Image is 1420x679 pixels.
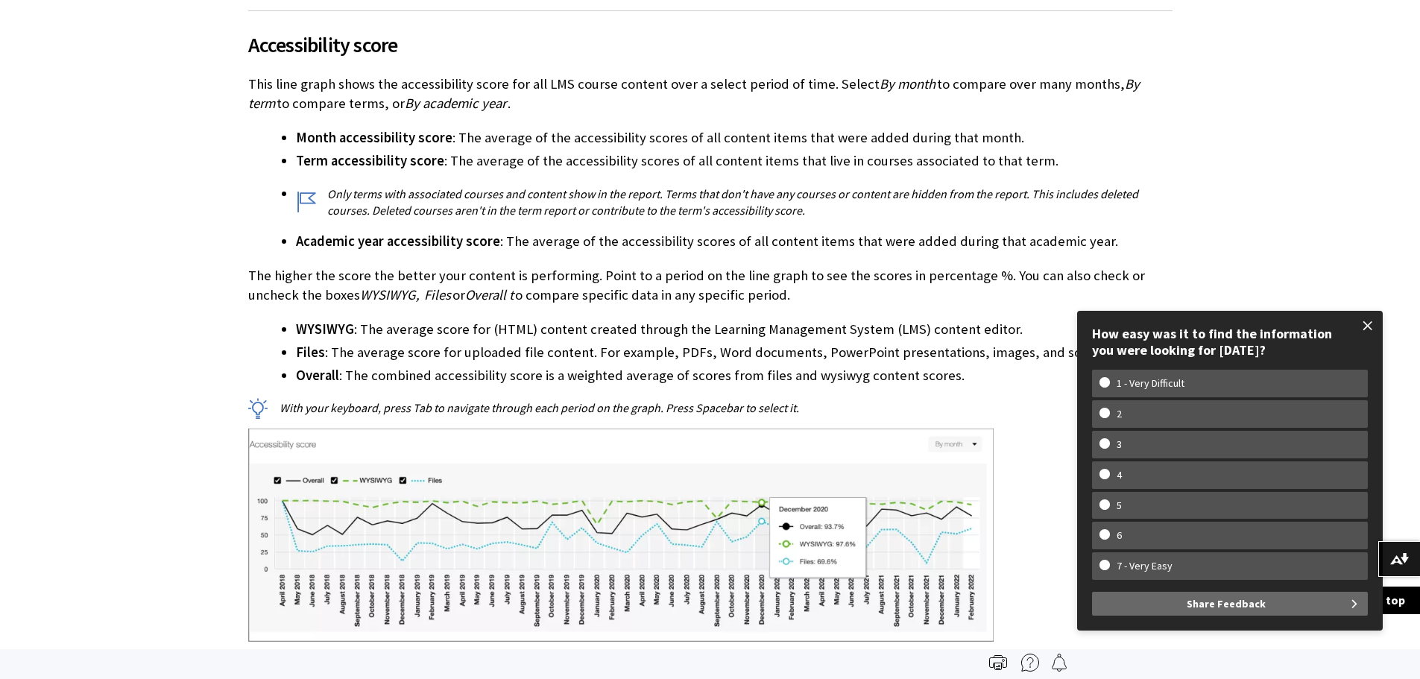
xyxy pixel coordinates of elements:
w-span: 6 [1099,529,1139,542]
p: With your keyboard, press Tab to navigate through each period on the graph. Press Spacebar to sel... [248,399,1173,416]
span: By academic year [405,95,506,112]
w-span: 7 - Very Easy [1099,560,1190,572]
w-span: 3 [1099,438,1139,451]
li: : The average score for uploaded file content. For example, PDFs, Word documents, PowerPoint pres... [296,342,1173,363]
span: WYSIWYG [296,320,354,338]
span: WYSIWYG, [360,286,420,303]
li: : The average of the accessibility scores of all content items that live in courses associated to... [296,151,1173,171]
img: Print [989,654,1007,672]
span: Accessibility score [248,29,1173,60]
button: Share Feedback [1092,592,1368,616]
span: Term accessibility score [296,152,444,169]
span: By month [880,75,935,92]
p: This line graph shows the accessibility score for all LMS course content over a select period of ... [248,75,1173,113]
w-span: 4 [1099,469,1139,481]
w-span: 1 - Very Difficult [1099,377,1202,390]
li: : The average of the accessibility scores of all content items that were added during that month. [296,127,1173,148]
span: Files [424,286,451,303]
span: Overall t [465,286,514,303]
p: Only terms with associated courses and content show in the report. Terms that don't have any cour... [296,186,1173,219]
div: How easy was it to find the information you were looking for [DATE]? [1092,326,1368,358]
span: Month accessibility score [296,129,452,146]
span: Files [296,344,325,361]
li: : The average score for (HTML) content created through the Learning Management System (LMS) conte... [296,319,1173,340]
li: : The average of the accessibility scores of all content items that were added during that academ... [296,231,1173,252]
w-span: 2 [1099,408,1139,420]
p: The higher the score the better your content is performing. Point to a period on the line graph t... [248,266,1173,305]
span: By term [248,75,1140,112]
span: Academic year accessibility score [296,233,500,250]
img: Follow this page [1050,654,1068,672]
li: : The combined accessibility score is a weighted average of scores from files and wysiwyg content... [296,365,1173,386]
img: More help [1021,654,1039,672]
w-span: 5 [1099,499,1139,512]
span: Share Feedback [1187,592,1266,616]
span: Overall [296,367,339,384]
